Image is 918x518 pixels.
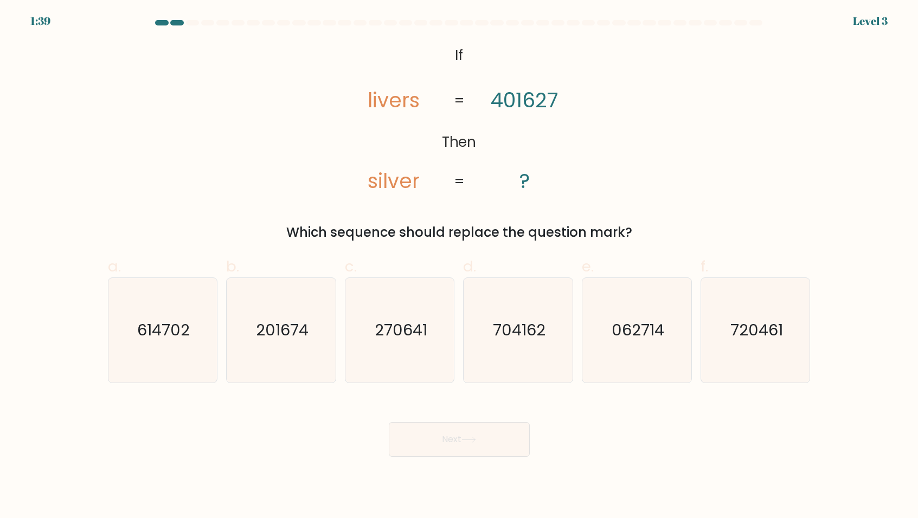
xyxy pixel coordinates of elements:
text: 062714 [612,319,664,341]
span: f. [701,256,708,277]
div: 1:39 [30,13,50,29]
span: e. [582,256,594,277]
tspan: 401627 [491,86,558,114]
span: c. [345,256,357,277]
tspan: = [453,91,464,111]
tspan: livers [367,86,419,114]
div: Which sequence should replace the question mark? [114,223,804,242]
text: 614702 [137,319,190,341]
text: 720461 [730,319,783,341]
span: d. [463,256,476,277]
tspan: = [453,172,464,191]
span: b. [226,256,239,277]
span: a. [108,256,121,277]
text: 704162 [493,319,545,341]
tspan: silver [367,167,419,195]
svg: @import url('[URL][DOMAIN_NAME]); [333,41,586,197]
text: 201674 [256,319,309,341]
tspan: If [455,46,463,65]
div: Level 3 [853,13,888,29]
text: 270641 [375,319,427,341]
tspan: ? [519,167,530,195]
button: Next [389,422,530,457]
tspan: Then [441,132,476,152]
